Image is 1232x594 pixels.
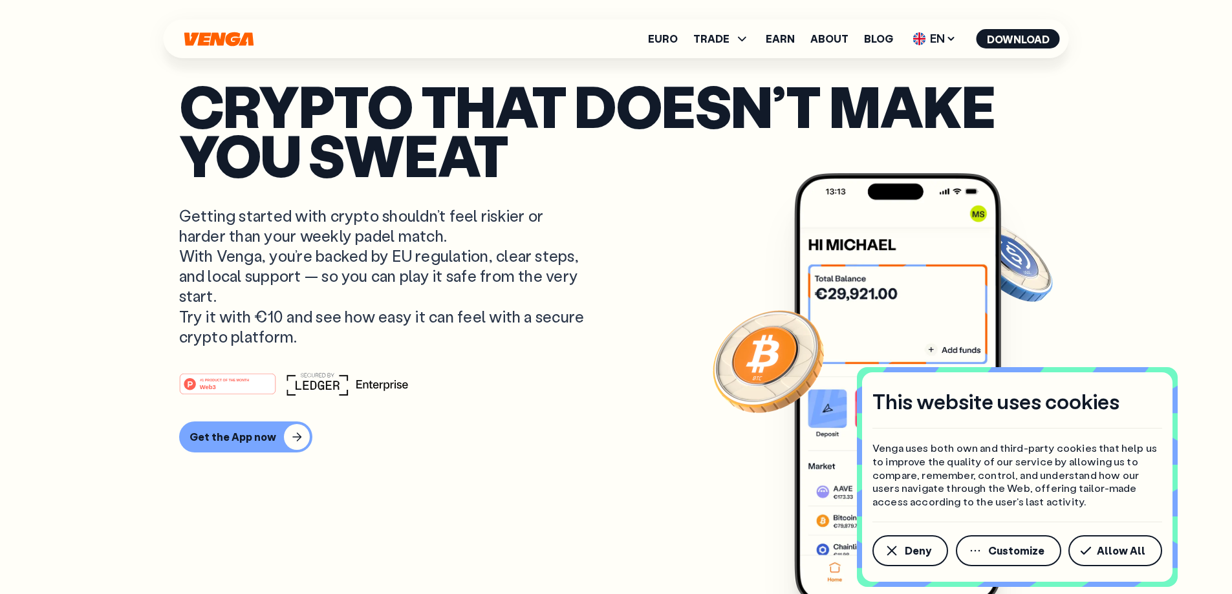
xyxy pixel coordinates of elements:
span: TRADE [693,34,729,44]
img: flag-uk [913,32,926,45]
button: Get the App now [179,421,312,452]
span: Customize [988,546,1044,556]
p: Venga uses both own and third-party cookies that help us to improve the quality of our service by... [872,441,1162,509]
span: EN [909,28,961,49]
button: Download [977,29,1060,48]
img: Bitcoin [710,302,827,419]
a: Get the App now [179,421,1054,452]
p: Crypto that doesn’t make you sweat [179,81,1054,180]
tspan: Web3 [199,383,215,390]
span: Deny [905,546,931,556]
button: Deny [872,535,948,566]
button: Customize [956,535,1061,566]
a: Blog [864,34,893,44]
h4: This website uses cookies [872,388,1119,415]
a: Earn [766,34,795,44]
svg: Home [183,32,255,47]
button: Allow All [1068,535,1162,566]
a: #1 PRODUCT OF THE MONTHWeb3 [179,381,276,398]
img: USDC coin [962,215,1055,308]
a: About [810,34,848,44]
tspan: #1 PRODUCT OF THE MONTH [200,378,249,382]
a: Euro [648,34,678,44]
p: Getting started with crypto shouldn’t feel riskier or harder than your weekly padel match. With V... [179,206,588,346]
span: Allow All [1097,546,1145,556]
span: TRADE [693,31,750,47]
div: Get the App now [189,430,276,443]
